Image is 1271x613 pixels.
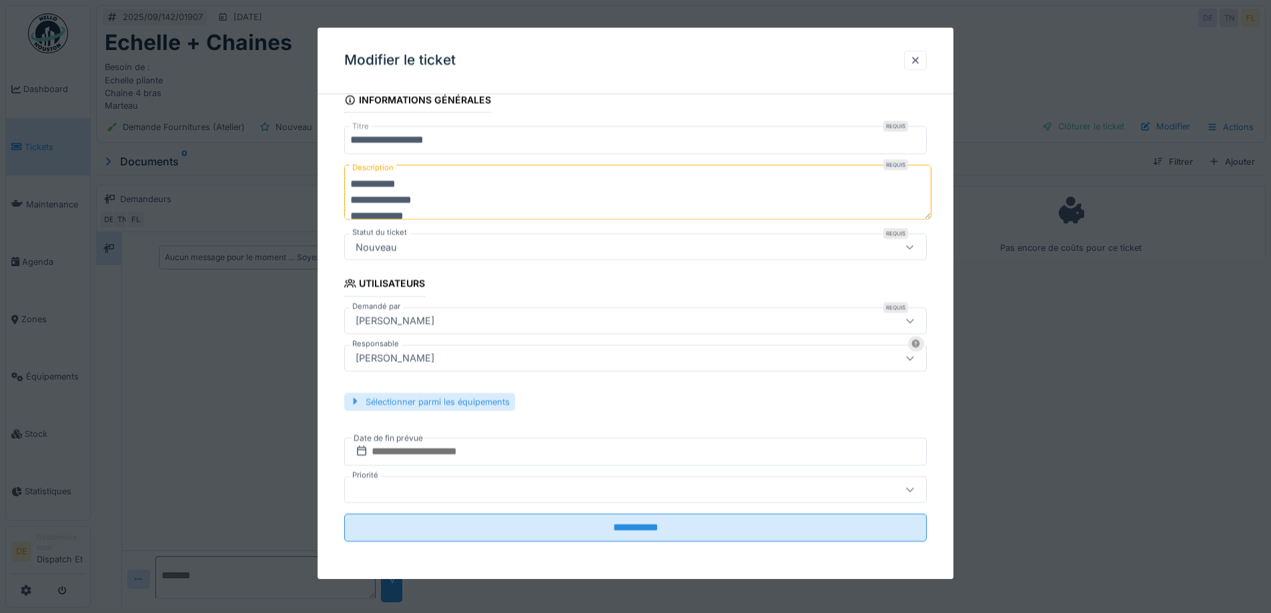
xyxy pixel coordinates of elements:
label: Titre [350,121,372,133]
div: Requis [883,160,908,171]
div: Requis [883,229,908,239]
div: [PERSON_NAME] [350,314,440,328]
div: Sélectionner parmi les équipements [344,393,515,411]
div: Informations générales [344,90,491,113]
div: Utilisateurs [344,274,425,297]
label: Description [350,160,396,177]
div: Nouveau [350,240,402,255]
div: Requis [883,302,908,313]
div: [PERSON_NAME] [350,351,440,366]
label: Priorité [350,470,381,481]
div: Requis [883,121,908,132]
label: Date de fin prévue [352,431,424,446]
label: Responsable [350,338,402,350]
label: Statut du ticket [350,227,410,239]
h3: Modifier le ticket [344,52,456,69]
label: Demandé par [350,301,403,312]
